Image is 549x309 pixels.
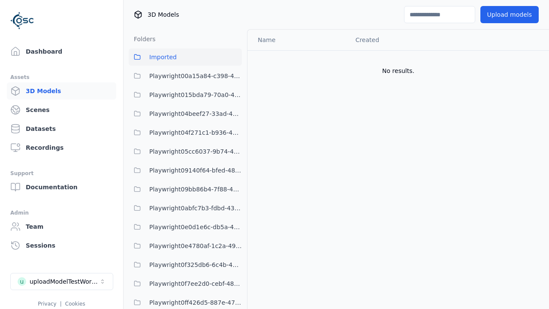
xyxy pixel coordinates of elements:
[149,184,242,194] span: Playwright09bb86b4-7f88-4a8f-8ea8-a4c9412c995e
[148,10,179,19] span: 3D Models
[129,67,242,85] button: Playwright00a15a84-c398-4ef4-9da8-38c036397b1e
[7,237,116,254] a: Sessions
[129,200,242,217] button: Playwright0abfc7b3-fdbd-438a-9097-bdc709c88d01
[129,256,242,273] button: Playwright0f325db6-6c4b-4947-9a8f-f4487adedf2c
[10,208,113,218] div: Admin
[10,72,113,82] div: Assets
[129,86,242,103] button: Playwright015bda79-70a0-409c-99cb-1511bab16c94
[10,168,113,179] div: Support
[149,222,242,232] span: Playwright0e0d1e6c-db5a-4244-b424-632341d2c1b4
[149,90,242,100] span: Playwright015bda79-70a0-409c-99cb-1511bab16c94
[10,9,34,33] img: Logo
[129,124,242,141] button: Playwright04f271c1-b936-458c-b5f6-36ca6337f11a
[149,260,242,270] span: Playwright0f325db6-6c4b-4947-9a8f-f4487adedf2c
[129,181,242,198] button: Playwright09bb86b4-7f88-4a8f-8ea8-a4c9412c995e
[129,48,242,66] button: Imported
[7,139,116,156] a: Recordings
[129,162,242,179] button: Playwright09140f64-bfed-4894-9ae1-f5b1e6c36039
[349,30,452,50] th: Created
[149,165,242,176] span: Playwright09140f64-bfed-4894-9ae1-f5b1e6c36039
[129,105,242,122] button: Playwright04beef27-33ad-4b39-a7ba-e3ff045e7193
[7,120,116,137] a: Datasets
[247,30,349,50] th: Name
[129,275,242,292] button: Playwright0f7ee2d0-cebf-4840-a756-5a7a26222786
[480,6,539,23] button: Upload models
[149,109,242,119] span: Playwright04beef27-33ad-4b39-a7ba-e3ff045e7193
[149,297,242,308] span: Playwright0ff426d5-887e-47ce-9e83-c6f549f6a63f
[149,279,242,289] span: Playwright0f7ee2d0-cebf-4840-a756-5a7a26222786
[129,218,242,236] button: Playwright0e0d1e6c-db5a-4244-b424-632341d2c1b4
[7,43,116,60] a: Dashboard
[129,35,156,43] h3: Folders
[149,52,177,62] span: Imported
[7,179,116,196] a: Documentation
[149,241,242,251] span: Playwright0e4780af-1c2a-492e-901c-6880da17528a
[149,71,242,81] span: Playwright00a15a84-c398-4ef4-9da8-38c036397b1e
[18,277,26,286] div: u
[7,101,116,118] a: Scenes
[149,203,242,213] span: Playwright0abfc7b3-fdbd-438a-9097-bdc709c88d01
[7,218,116,235] a: Team
[129,143,242,160] button: Playwright05cc6037-9b74-4704-86c6-3ffabbdece83
[129,237,242,254] button: Playwright0e4780af-1c2a-492e-901c-6880da17528a
[30,277,99,286] div: uploadModelTestWorkspace
[10,273,113,290] button: Select a workspace
[7,82,116,100] a: 3D Models
[247,50,549,91] td: No results.
[149,127,242,138] span: Playwright04f271c1-b936-458c-b5f6-36ca6337f11a
[60,301,62,307] span: |
[65,301,85,307] a: Cookies
[38,301,56,307] a: Privacy
[149,146,242,157] span: Playwright05cc6037-9b74-4704-86c6-3ffabbdece83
